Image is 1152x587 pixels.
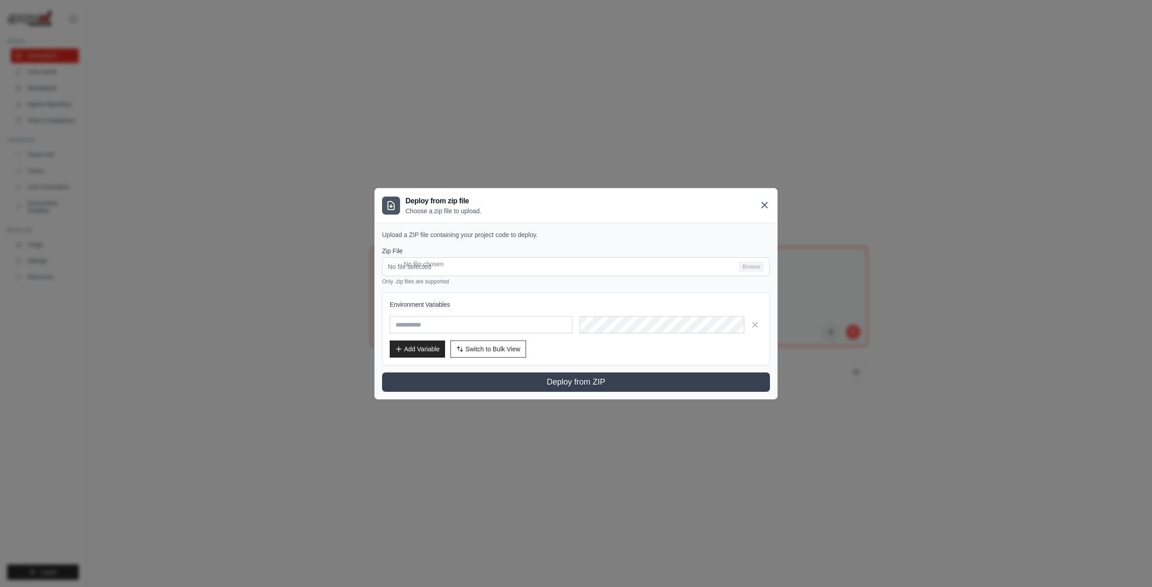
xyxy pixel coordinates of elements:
p: Only .zip files are supported [382,278,770,285]
button: Deploy from ZIP [382,372,770,392]
span: Switch to Bulk View [465,345,520,354]
h3: Deploy from zip file [405,196,481,206]
p: Upload a ZIP file containing your project code to deploy. [382,230,770,239]
input: No file selected Browse [382,257,770,276]
h3: Environment Variables [390,300,762,309]
button: Add Variable [390,341,445,358]
p: Choose a zip file to upload. [405,206,481,215]
label: Zip File [382,246,770,255]
button: Switch to Bulk View [450,341,526,358]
